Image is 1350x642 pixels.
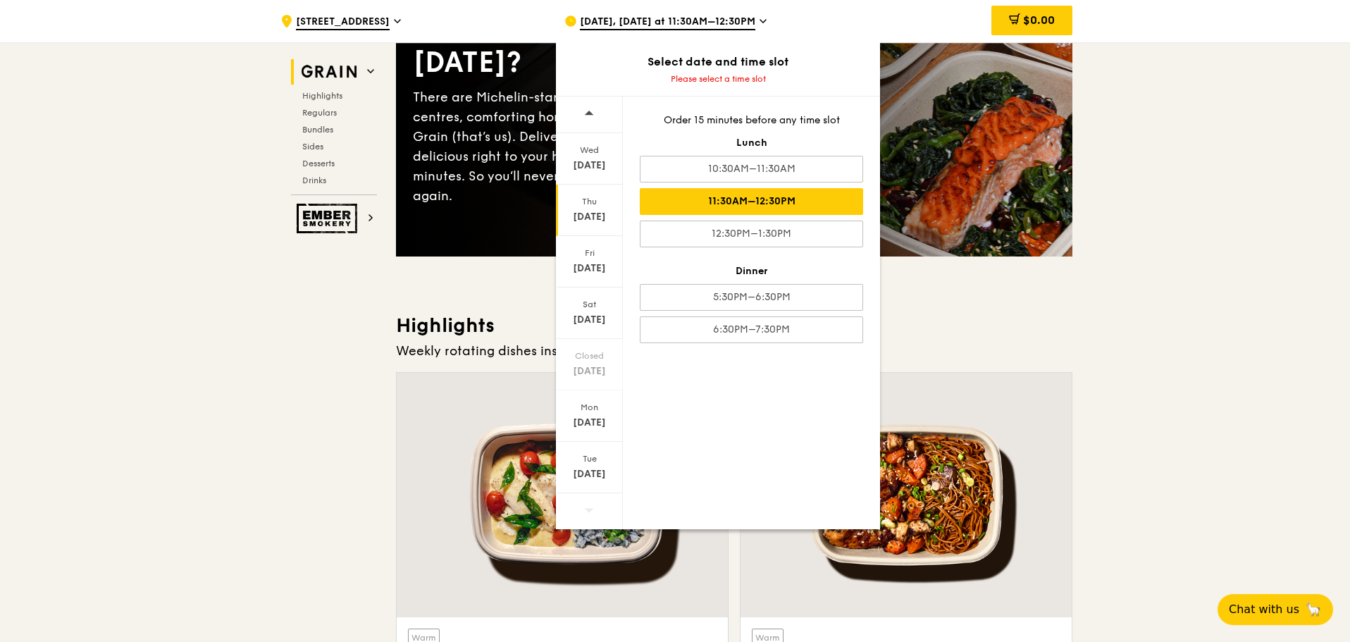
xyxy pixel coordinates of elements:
img: Ember Smokery web logo [297,204,361,233]
div: 12:30PM–1:30PM [640,221,863,247]
span: $0.00 [1023,13,1055,27]
h3: Highlights [396,313,1072,338]
span: Highlights [302,91,342,101]
div: Sat [558,299,621,310]
div: Mon [558,402,621,413]
div: Thu [558,196,621,207]
div: Select date and time slot [556,54,880,70]
div: Wed [558,144,621,156]
div: 6:30PM–7:30PM [640,316,863,343]
div: [DATE] [558,261,621,276]
span: Desserts [302,159,335,168]
span: [STREET_ADDRESS] [296,15,390,30]
div: Tue [558,453,621,464]
div: Order 15 minutes before any time slot [640,113,863,128]
div: Closed [558,350,621,362]
div: Please select a time slot [556,73,880,85]
span: Sides [302,142,323,152]
div: What will you eat [DATE]? [413,6,734,82]
div: [DATE] [558,210,621,224]
span: Drinks [302,175,326,185]
span: 🦙 [1305,601,1322,618]
div: [DATE] [558,313,621,327]
div: Fri [558,247,621,259]
div: 10:30AM–11:30AM [640,156,863,183]
span: Bundles [302,125,333,135]
div: 11:30AM–12:30PM [640,188,863,215]
button: Chat with us🦙 [1218,594,1333,625]
div: There are Michelin-star restaurants, hawker centres, comforting home-cooked classics… and Grain (... [413,87,734,206]
div: [DATE] [558,159,621,173]
img: Grain web logo [297,59,361,85]
div: Dinner [640,264,863,278]
div: [DATE] [558,416,621,430]
div: [DATE] [558,467,621,481]
span: Regulars [302,108,337,118]
span: [DATE], [DATE] at 11:30AM–12:30PM [580,15,755,30]
div: 5:30PM–6:30PM [640,284,863,311]
div: Weekly rotating dishes inspired by flavours from around the world. [396,341,1072,361]
div: [DATE] [558,364,621,378]
span: Chat with us [1229,601,1299,618]
div: Lunch [640,136,863,150]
